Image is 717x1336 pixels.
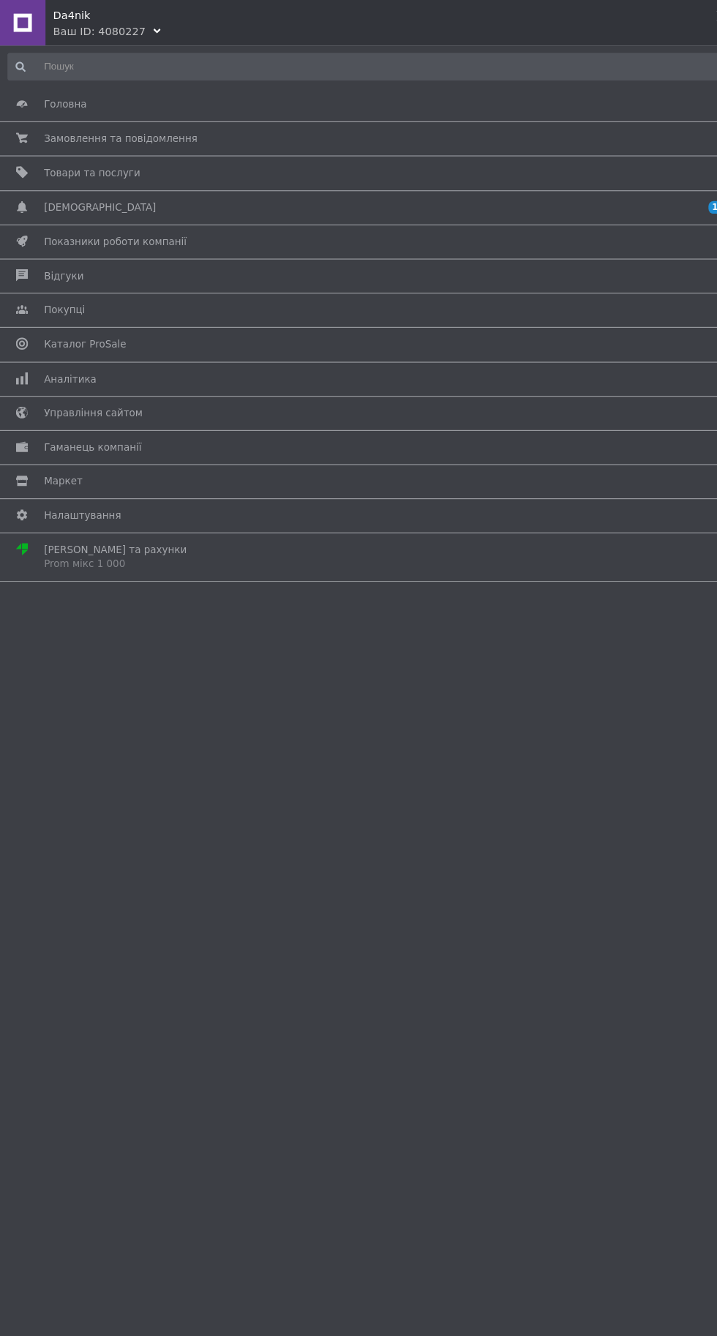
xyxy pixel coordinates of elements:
[42,326,121,339] span: Каталог ProSale
[42,127,190,140] span: Замовлення та повідомлення
[42,160,135,173] span: Товари та послуги
[42,94,83,108] span: Головна
[42,359,93,372] span: Аналітика
[42,458,80,471] span: Маркет
[42,227,180,240] span: Показники роботи компанії
[683,194,695,206] span: 1
[42,194,151,207] span: [DEMOGRAPHIC_DATA]
[42,538,180,551] div: Prom мікс 1 000
[7,51,710,78] input: Пошук
[42,425,137,438] span: Гаманець компанії
[51,23,140,37] div: Ваш ID: 4080227
[42,524,180,550] span: [PERSON_NAME] та рахунки
[42,491,117,504] span: Налаштування
[42,392,138,405] span: Управління сайтом
[694,194,706,206] span: 1
[42,260,80,273] span: Відгуки
[42,293,82,306] span: Покупці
